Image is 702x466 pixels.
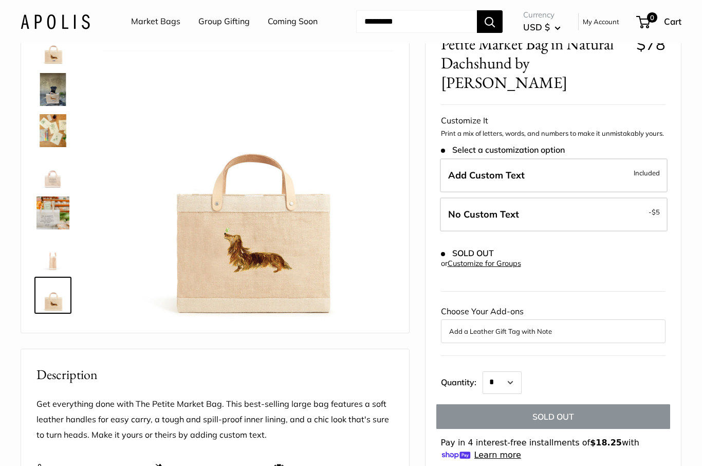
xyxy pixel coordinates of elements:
[441,113,666,129] div: Customize It
[131,14,180,29] a: Market Bags
[634,167,660,179] span: Included
[441,248,494,258] span: SOLD OUT
[36,365,394,385] h2: Description
[441,304,666,343] div: Choose Your Add-ons
[36,155,69,188] img: description_Seal of authenticity printed on the backside of every bag.
[34,71,71,108] a: Petite Market Bag in Natural Dachshund by Amy Logsdon
[21,14,90,29] img: Apolis
[477,10,503,33] button: Search
[441,34,629,92] span: Petite Market Bag in Natural Dachshund by [PERSON_NAME]
[441,145,565,155] span: Select a customization option
[36,32,69,65] img: Petite Market Bag in Natural Dachshund by Amy Logsdon
[583,15,619,28] a: My Account
[34,194,71,231] a: description_Elevated any trip to the market
[448,169,525,181] span: Add Custom Text
[268,14,318,29] a: Coming Soon
[523,8,561,22] span: Currency
[636,34,666,54] span: $78
[441,257,521,271] div: or
[448,208,519,220] span: No Custom Text
[34,153,71,190] a: description_Seal of authenticity printed on the backside of every bag.
[647,12,657,23] span: 0
[436,404,670,429] button: SOLD OUT
[664,16,681,27] span: Cart
[523,22,550,32] span: USD $
[34,236,71,273] a: description_Side view of the Petite Market Bag
[523,19,561,35] button: USD $
[441,129,666,139] p: Print a mix of letters, words, and numbers to make it unmistakably yours.
[34,30,71,67] a: Petite Market Bag in Natural Dachshund by Amy Logsdon
[36,73,69,106] img: Petite Market Bag in Natural Dachshund by Amy Logsdon
[36,238,69,271] img: description_Side view of the Petite Market Bag
[440,198,668,231] label: Leave Blank
[637,13,681,30] a: 0 Cart
[103,32,394,322] img: Petite Market Bag in Natural Dachshund by Amy Logsdon
[36,397,394,443] p: Get everything done with The Petite Market Bag. This best-selling large bag features a soft leath...
[649,206,660,218] span: -
[356,10,477,33] input: Search...
[34,277,71,314] a: Petite Market Bag in Natural Dachshund by Amy Logsdon
[652,208,660,216] span: $5
[198,14,250,29] a: Group Gifting
[36,196,69,229] img: description_Elevated any trip to the market
[36,114,69,147] img: description_The artist's desk in Ventura CA
[440,158,668,192] label: Add Custom Text
[449,325,657,337] button: Add a Leather Gift Tag with Note
[448,259,521,268] a: Customize for Groups
[34,112,71,149] a: description_The artist's desk in Ventura CA
[441,368,483,394] label: Quantity:
[36,279,69,312] img: Petite Market Bag in Natural Dachshund by Amy Logsdon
